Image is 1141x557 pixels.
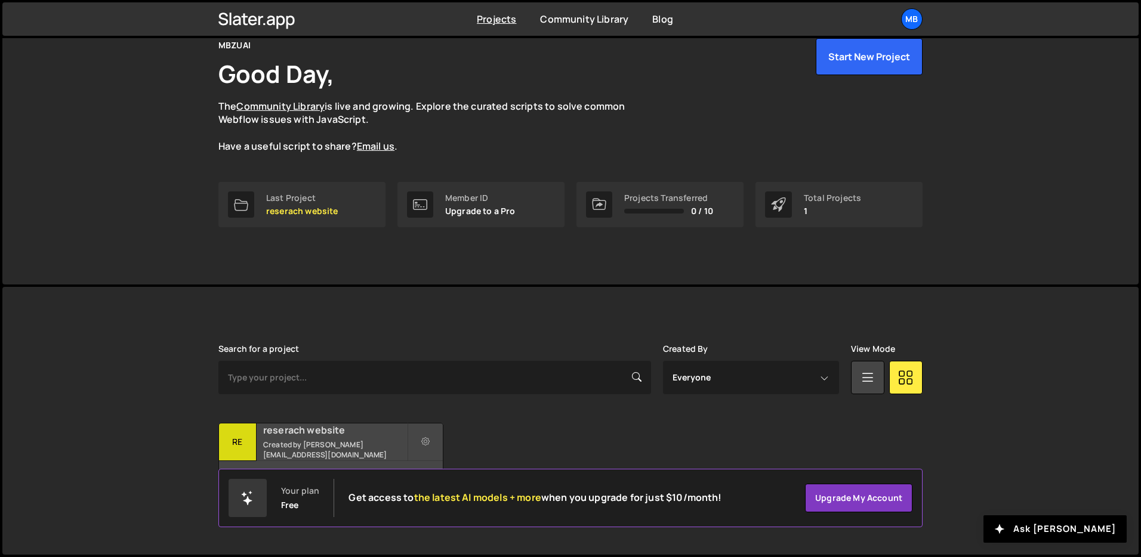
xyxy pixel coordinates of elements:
[901,8,923,30] a: MB
[281,500,299,510] div: Free
[266,193,338,203] div: Last Project
[805,484,912,512] a: Upgrade my account
[281,486,319,496] div: Your plan
[414,491,541,504] span: the latest AI models + more
[219,461,443,497] div: 5 pages, last updated by [DATE]
[624,193,713,203] div: Projects Transferred
[804,206,861,216] p: 1
[540,13,628,26] a: Community Library
[652,13,673,26] a: Blog
[236,100,325,113] a: Community Library
[219,423,257,461] div: re
[816,38,923,75] button: Start New Project
[218,57,334,90] h1: Good Day,
[218,361,651,394] input: Type your project...
[691,206,713,216] span: 0 / 10
[445,193,516,203] div: Member ID
[357,140,394,153] a: Email us
[851,344,895,354] label: View Mode
[477,13,516,26] a: Projects
[445,206,516,216] p: Upgrade to a Pro
[218,100,648,153] p: The is live and growing. Explore the curated scripts to solve common Webflow issues with JavaScri...
[218,344,299,354] label: Search for a project
[263,440,407,460] small: Created by [PERSON_NAME][EMAIL_ADDRESS][DOMAIN_NAME]
[266,206,338,216] p: reserach website
[263,423,407,437] h2: reserach website
[218,423,443,497] a: re reserach website Created by [PERSON_NAME][EMAIL_ADDRESS][DOMAIN_NAME] 5 pages, last updated by...
[218,38,251,52] div: MBZUAI
[983,515,1127,543] button: Ask [PERSON_NAME]
[218,182,386,227] a: Last Project reserach website
[804,193,861,203] div: Total Projects
[349,492,721,503] h2: Get access to when you upgrade for just $10/month!
[663,344,708,354] label: Created By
